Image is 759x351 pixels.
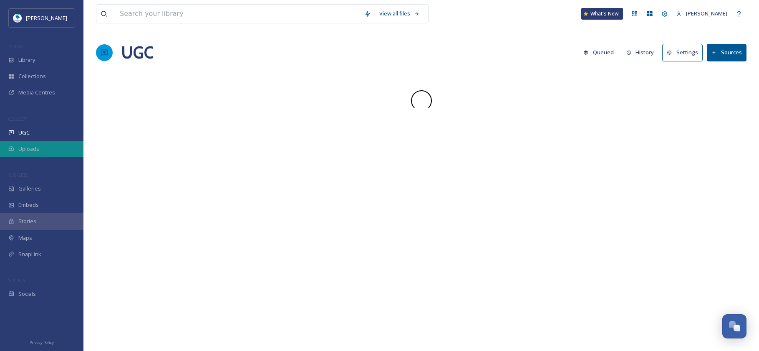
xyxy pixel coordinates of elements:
a: What's New [581,8,623,20]
span: Stories [18,217,36,225]
a: Privacy Policy [30,337,54,347]
a: History [622,44,663,61]
a: View all files [375,5,424,22]
span: Collections [18,72,46,80]
button: History [622,44,658,61]
button: Queued [579,44,618,61]
span: Galleries [18,185,41,193]
a: Queued [579,44,622,61]
button: Sources [707,44,746,61]
a: UGC [121,40,154,65]
span: Privacy Policy [30,340,54,345]
span: COLLECT [8,116,26,122]
span: Uploads [18,145,39,153]
span: Embeds [18,201,39,209]
span: WIDGETS [8,172,28,178]
span: [PERSON_NAME] [686,10,727,17]
span: SOCIALS [8,277,25,283]
span: Maps [18,234,32,242]
span: Library [18,56,35,64]
button: Settings [662,44,703,61]
a: Settings [662,44,707,61]
span: Media Centres [18,89,55,97]
input: Search your library [116,5,360,23]
img: download.jpeg [13,14,22,22]
span: Socials [18,290,36,298]
span: SnapLink [18,250,41,258]
span: UGC [18,129,30,137]
span: [PERSON_NAME] [26,14,67,22]
span: MEDIA [8,43,23,49]
button: Open Chat [722,314,746,338]
a: [PERSON_NAME] [672,5,731,22]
